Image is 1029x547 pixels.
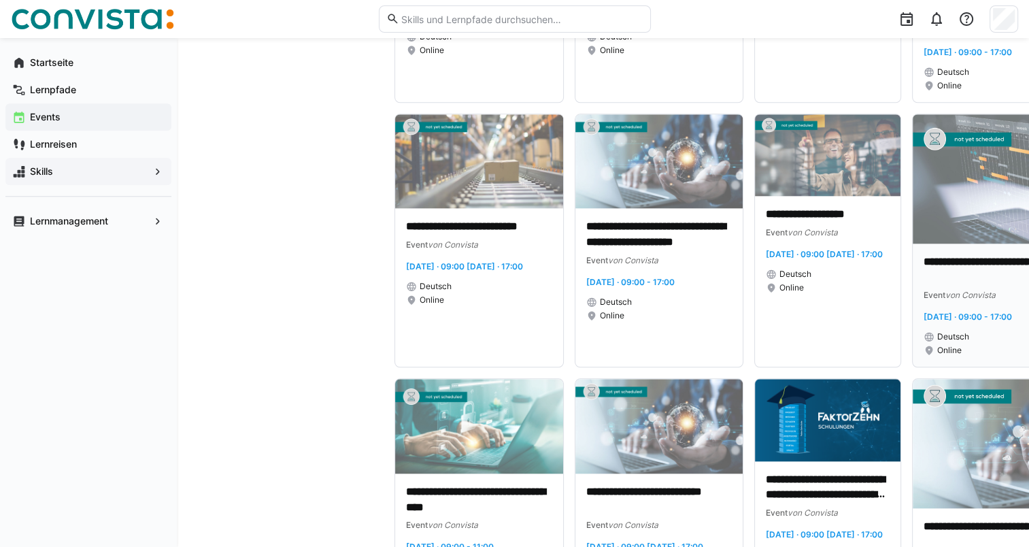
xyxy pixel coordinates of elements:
[575,379,743,473] img: image
[937,67,969,78] span: Deutsch
[586,255,608,265] span: Event
[420,281,452,292] span: Deutsch
[766,508,788,518] span: Event
[406,520,428,530] span: Event
[420,295,444,305] span: Online
[945,290,996,300] span: von Convista
[608,520,658,530] span: von Convista
[755,379,900,461] img: image
[406,239,428,250] span: Event
[766,529,883,540] span: [DATE] · 09:00 [DATE] · 17:00
[428,520,478,530] span: von Convista
[924,290,945,300] span: Event
[600,310,624,321] span: Online
[924,47,1012,57] span: [DATE] · 09:00 - 17:00
[924,312,1012,322] span: [DATE] · 09:00 - 17:00
[937,80,962,91] span: Online
[406,261,523,271] span: [DATE] · 09:00 [DATE] · 17:00
[575,114,743,208] img: image
[600,297,632,308] span: Deutsch
[788,508,838,518] span: von Convista
[755,114,900,197] img: image
[428,239,478,250] span: von Convista
[420,45,444,56] span: Online
[766,227,788,237] span: Event
[937,345,962,356] span: Online
[766,249,883,259] span: [DATE] · 09:00 [DATE] · 17:00
[586,520,608,530] span: Event
[600,45,624,56] span: Online
[937,331,969,342] span: Deutsch
[395,379,563,474] img: image
[586,277,675,287] span: [DATE] · 09:00 - 17:00
[399,13,643,25] input: Skills und Lernpfade durchsuchen…
[779,269,811,280] span: Deutsch
[788,227,838,237] span: von Convista
[395,114,563,209] img: image
[779,282,804,293] span: Online
[608,255,658,265] span: von Convista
